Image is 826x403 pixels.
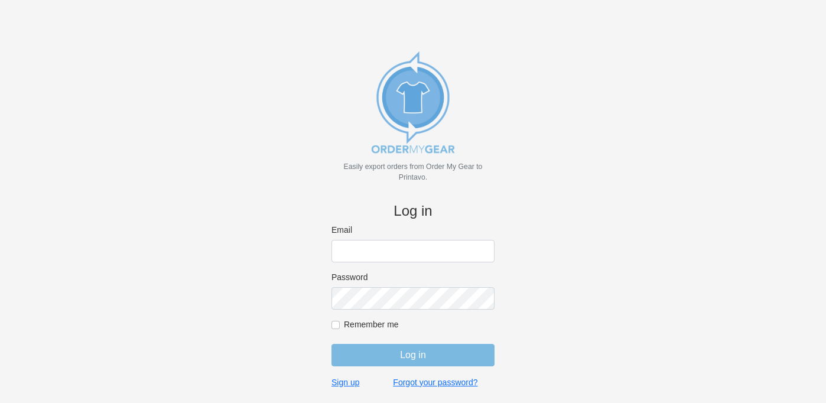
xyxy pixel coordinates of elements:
h4: Log in [331,203,495,220]
label: Password [331,272,495,282]
label: Remember me [344,319,495,330]
p: Easily export orders from Order My Gear to Printavo. [331,161,495,183]
input: Log in [331,344,495,366]
label: Email [331,225,495,235]
a: Forgot your password? [393,377,477,388]
a: Sign up [331,377,359,388]
img: new_omg_export_logo-652582c309f788888370c3373ec495a74b7b3fc93c8838f76510ecd25890bcc4.png [354,43,472,161]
